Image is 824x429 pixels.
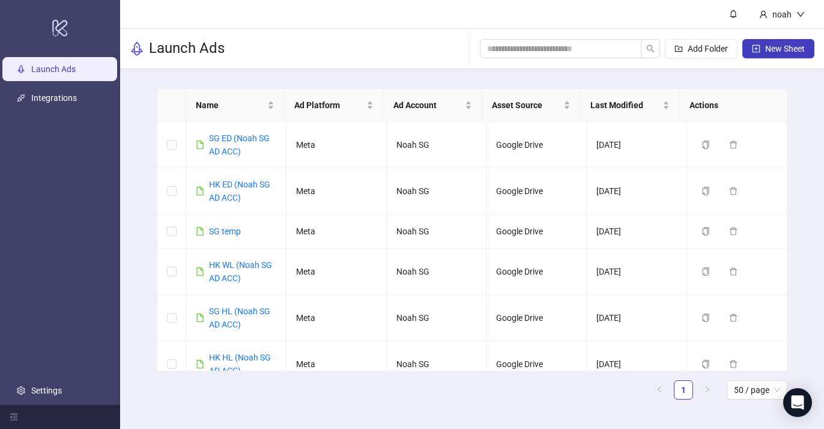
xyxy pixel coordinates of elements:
[701,360,710,368] span: copy
[759,10,768,19] span: user
[196,267,204,276] span: file
[729,267,738,276] span: delete
[650,380,669,400] li: Previous Page
[196,227,204,236] span: file
[665,39,738,58] button: Add Folder
[149,39,225,58] h3: Launch Ads
[701,141,710,149] span: copy
[486,122,587,168] td: Google Drive
[486,341,587,388] td: Google Drive
[286,214,387,249] td: Meta
[387,295,487,341] td: Noah SG
[587,168,687,214] td: [DATE]
[486,295,587,341] td: Google Drive
[209,133,270,156] a: SG ED (Noah SG AD ACC)
[783,388,812,417] div: Open Intercom Messenger
[492,99,561,112] span: Asset Source
[688,44,728,53] span: Add Folder
[209,180,270,202] a: HK ED (Noah SG AD ACC)
[646,44,655,53] span: search
[674,381,692,399] a: 1
[196,141,204,149] span: file
[729,314,738,322] span: delete
[768,8,796,21] div: noah
[729,227,738,236] span: delete
[650,380,669,400] button: left
[393,99,462,112] span: Ad Account
[486,168,587,214] td: Google Drive
[587,295,687,341] td: [DATE]
[765,44,805,53] span: New Sheet
[387,122,487,168] td: Noah SG
[581,89,679,122] th: Last Modified
[656,386,663,393] span: left
[674,44,683,53] span: folder-add
[186,89,285,122] th: Name
[209,260,272,283] a: HK WL (Noah SG AD ACC)
[729,360,738,368] span: delete
[587,341,687,388] td: [DATE]
[387,168,487,214] td: Noah SG
[587,249,687,295] td: [DATE]
[286,341,387,388] td: Meta
[387,214,487,249] td: Noah SG
[196,187,204,195] span: file
[742,39,814,58] button: New Sheet
[701,267,710,276] span: copy
[698,380,717,400] button: right
[752,44,760,53] span: plus-square
[130,41,144,56] span: rocket
[587,122,687,168] td: [DATE]
[196,360,204,368] span: file
[286,168,387,214] td: Meta
[701,187,710,195] span: copy
[486,214,587,249] td: Google Drive
[704,386,711,393] span: right
[286,249,387,295] td: Meta
[387,249,487,295] td: Noah SG
[587,214,687,249] td: [DATE]
[285,89,383,122] th: Ad Platform
[196,99,265,112] span: Name
[209,353,271,376] a: HK HL (Noah SG AD ACC)
[698,380,717,400] li: Next Page
[482,89,581,122] th: Asset Source
[196,314,204,322] span: file
[729,187,738,195] span: delete
[209,227,241,236] a: SG temp
[31,93,77,103] a: Integrations
[680,89,778,122] th: Actions
[384,89,482,122] th: Ad Account
[734,381,780,399] span: 50 / page
[31,386,62,395] a: Settings
[729,141,738,149] span: delete
[286,122,387,168] td: Meta
[294,99,363,112] span: Ad Platform
[10,413,18,421] span: menu-fold
[286,295,387,341] td: Meta
[486,249,587,295] td: Google Drive
[796,10,805,19] span: down
[727,380,787,400] div: Page Size
[701,314,710,322] span: copy
[729,10,738,18] span: bell
[31,64,76,74] a: Launch Ads
[674,380,693,400] li: 1
[701,227,710,236] span: copy
[590,99,659,112] span: Last Modified
[209,306,270,329] a: SG HL (Noah SG AD ACC)
[387,341,487,388] td: Noah SG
